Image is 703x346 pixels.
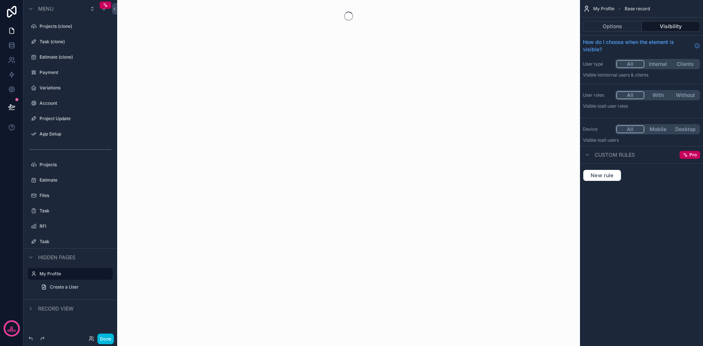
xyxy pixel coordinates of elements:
button: Desktop [672,125,699,133]
button: All [616,91,644,99]
button: Visibility [642,21,700,31]
p: Visible to [583,137,700,143]
button: Options [583,21,642,31]
span: New rule [588,172,617,179]
button: Mobile [644,125,672,133]
label: Variations [40,85,108,91]
button: New rule [583,170,621,181]
button: Without [672,91,699,99]
span: Create a User [50,284,79,290]
label: Account [40,100,108,106]
label: Estimate (clone) [40,54,108,60]
button: Done [97,334,114,344]
button: With [644,91,672,99]
label: My Profile [40,271,108,277]
p: Visible to [583,72,700,78]
span: Menu [38,5,53,12]
button: All [616,60,644,68]
p: days [7,328,16,334]
button: All [616,125,644,133]
span: Internal users & clients [602,72,648,78]
a: How do I choose when the element is visible? [583,38,700,53]
label: App Setup [40,131,108,137]
span: Record view [38,305,74,312]
span: Custom rules [595,151,635,159]
span: My Profile [593,6,614,12]
label: User roles [583,92,612,98]
label: Task [40,239,108,245]
p: Visible to [583,103,700,109]
button: Clients [672,60,699,68]
a: Create a User [37,281,113,293]
p: 8 [10,325,13,332]
button: Internal [644,60,672,68]
label: Projects [40,162,108,168]
label: Device [583,126,612,132]
label: User type [583,61,612,67]
span: Base record [625,6,650,12]
label: Payment [40,70,108,75]
label: Task (clone) [40,39,108,45]
span: Hidden pages [38,254,75,261]
label: Files [40,193,108,198]
span: All user roles [602,103,628,109]
span: Pro [689,152,697,158]
label: RFI [40,223,108,229]
label: Project Update [40,116,108,122]
label: Task [40,208,108,214]
label: Estimate [40,177,108,183]
label: Projects (clone) [40,23,108,29]
span: How do I choose when the element is visible? [583,38,691,53]
span: all users [602,137,619,143]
